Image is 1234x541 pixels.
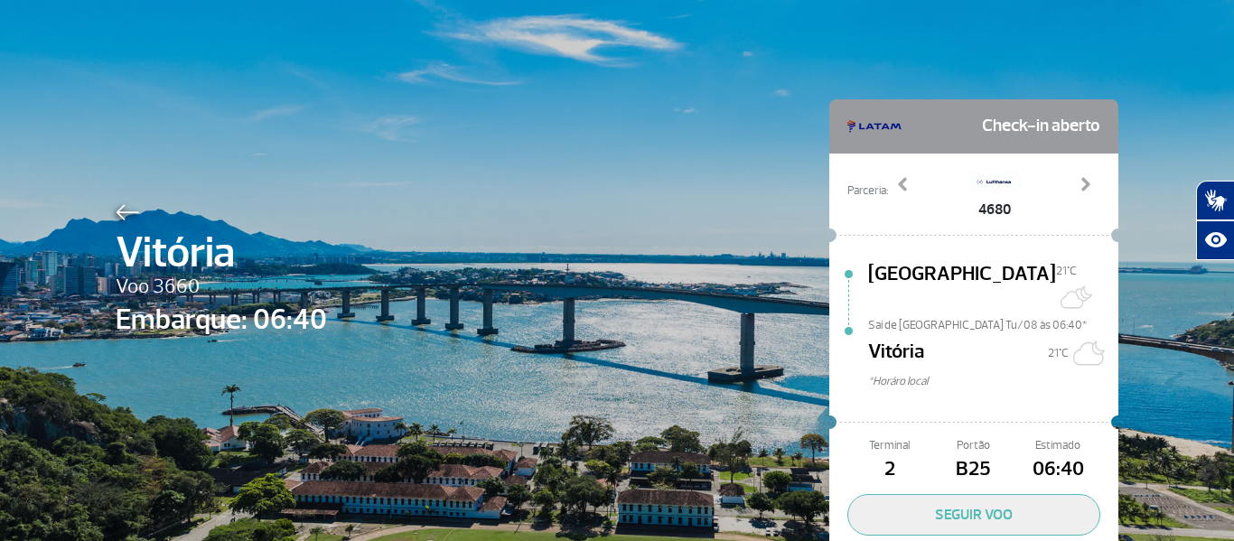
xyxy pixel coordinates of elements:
span: Vitória [116,220,327,285]
span: Vitória [868,337,924,373]
span: Sai de [GEOGRAPHIC_DATA] Tu/08 às 06:40* [868,317,1118,330]
span: Embarque: 06:40 [116,298,327,341]
img: Muitas nuvens [1056,279,1092,315]
span: 21°C [1056,264,1077,278]
div: Plugin de acessibilidade da Hand Talk. [1196,181,1234,260]
span: [GEOGRAPHIC_DATA] [868,259,1056,317]
button: Abrir recursos assistivos. [1196,220,1234,260]
button: SEGUIR VOO [847,494,1100,536]
span: 21°C [1048,346,1069,360]
span: B25 [931,454,1015,485]
span: Portão [931,437,1015,454]
span: 4680 [968,199,1022,220]
span: Voo 3660 [116,272,327,303]
span: 2 [847,454,931,485]
span: 06:40 [1016,454,1100,485]
span: *Horáro local [868,373,1118,390]
span: Parceria: [847,182,888,200]
span: Check-in aberto [982,108,1100,145]
button: Abrir tradutor de língua de sinais. [1196,181,1234,220]
span: Terminal [847,437,931,454]
span: Estimado [1016,437,1100,454]
img: Céu limpo [1069,335,1105,371]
